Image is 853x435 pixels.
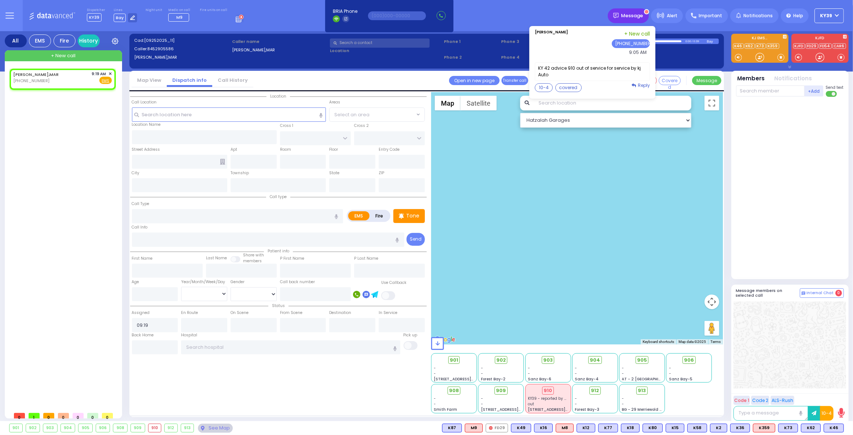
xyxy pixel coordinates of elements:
[622,371,624,376] span: -
[793,12,803,19] span: Help
[132,332,154,338] label: Back Home
[707,39,719,44] div: Bay
[819,43,832,49] a: FD54
[134,54,229,61] label: [PERSON_NAME],MAR
[528,396,573,401] span: KY39 - reported by KY46
[687,424,707,432] div: BLS
[807,290,834,296] span: Internal Chat
[775,74,812,83] button: Notifications
[444,54,499,61] span: Phone 2
[198,424,232,433] div: See map
[835,290,842,296] span: 0
[147,46,174,52] span: 8452905586
[528,407,597,412] span: [STREET_ADDRESS][PERSON_NAME]
[131,424,145,432] div: 909
[268,303,288,308] span: Status
[113,424,127,432] div: 908
[815,8,844,23] button: KY39
[354,123,369,129] label: Cross 2
[181,424,194,432] div: 913
[200,8,227,12] label: Fire units on call
[575,376,599,382] span: Sanz Bay-4
[29,11,78,20] img: Logo
[369,211,390,220] label: Fire
[699,12,722,19] span: Important
[212,77,253,84] a: Call History
[730,424,750,432] div: BLS
[534,96,691,110] input: Search location
[575,396,577,401] span: -
[528,365,530,371] span: -
[231,170,249,176] label: Township
[802,292,805,295] img: comment-alt.png
[132,99,157,105] label: Call Location
[132,201,150,207] label: Call Type
[132,279,139,285] label: Age
[434,365,436,371] span: -
[692,76,721,85] button: Message
[434,396,436,401] span: -
[535,30,568,34] h5: [PERSON_NAME]
[231,279,244,285] label: Gender
[591,387,599,394] span: 912
[132,256,153,262] label: First Name
[771,396,794,405] button: ALS-Rush
[622,407,663,412] span: BG - 29 Merriewold S.
[132,122,161,128] label: Location Name
[793,43,805,49] a: KJFD
[181,340,400,354] input: Search hospital
[710,424,727,432] div: BLS
[801,424,821,432] div: K62
[800,288,844,298] button: Internal Chat 0
[450,357,458,364] span: 901
[624,30,650,38] a: + New call
[489,426,493,430] img: red-radio-icon.svg
[132,77,167,84] a: Map View
[433,335,457,344] img: Google
[148,424,161,432] div: 910
[78,424,92,432] div: 905
[146,8,162,12] label: Night unit
[481,376,505,382] span: Forest Bay-2
[206,255,227,261] label: Last Name
[685,37,692,45] div: 0:00
[442,424,462,432] div: K87
[379,170,384,176] label: ZIP
[791,36,849,41] label: KJFD
[666,424,684,432] div: K15
[622,401,624,407] span: -
[333,8,357,15] span: BRIA Phone
[511,424,531,432] div: BLS
[755,43,766,49] a: K73
[381,280,407,286] label: Use Callback
[329,170,339,176] label: State
[669,371,671,376] span: -
[330,48,442,54] label: Location
[167,77,212,84] a: Dispatch info
[543,357,553,364] span: 903
[243,258,262,264] span: members
[577,424,595,432] div: BLS
[820,12,832,19] span: KY39
[575,371,577,376] span: -
[643,424,663,432] div: K80
[826,90,838,98] label: Turn off text
[220,159,225,165] span: Other building occupants
[801,424,821,432] div: BLS
[501,39,556,45] span: Phone 3
[753,424,775,432] div: ALS
[231,310,249,316] label: On Scene
[511,424,531,432] div: K49
[621,12,643,19] span: Message
[266,94,290,99] span: Location
[43,424,57,432] div: 903
[354,256,378,262] label: P Last Name
[705,295,719,309] button: Map camera controls
[643,424,663,432] div: BLS
[705,321,719,336] button: Drag Pegman onto the map to open Street View
[693,37,700,45] div: 0:39
[10,424,22,432] div: 901
[805,85,824,96] button: +Add
[280,256,304,262] label: P First Name
[555,83,582,92] button: covered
